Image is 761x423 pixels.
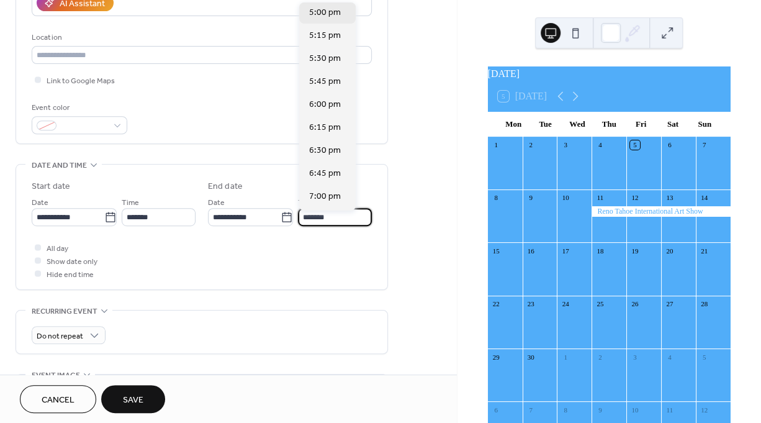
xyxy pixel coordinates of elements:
[42,394,74,407] span: Cancel
[309,191,341,204] span: 7:00 pm
[630,405,639,414] div: 10
[32,180,70,193] div: Start date
[492,299,501,309] div: 22
[700,140,709,150] div: 7
[526,299,536,309] div: 23
[700,246,709,255] div: 21
[492,193,501,202] div: 8
[630,246,639,255] div: 19
[47,255,97,268] span: Show date only
[20,385,96,413] button: Cancel
[526,140,536,150] div: 2
[309,145,341,158] span: 6:30 pm
[492,140,501,150] div: 1
[592,206,731,217] div: Reno Tahoe International Art Show
[529,112,561,137] div: Tue
[700,299,709,309] div: 28
[37,329,83,343] span: Do not repeat
[309,99,341,112] span: 6:00 pm
[595,140,605,150] div: 4
[561,352,570,362] div: 1
[498,112,529,137] div: Mon
[595,352,605,362] div: 2
[665,352,674,362] div: 4
[561,140,570,150] div: 3
[309,30,341,43] span: 5:15 pm
[630,299,639,309] div: 26
[700,352,709,362] div: 5
[665,405,674,414] div: 11
[630,193,639,202] div: 12
[595,246,605,255] div: 18
[595,193,605,202] div: 11
[593,112,625,137] div: Thu
[309,7,341,20] span: 5:00 pm
[595,405,605,414] div: 9
[309,76,341,89] span: 5:45 pm
[625,112,657,137] div: Fri
[208,180,243,193] div: End date
[561,112,593,137] div: Wed
[47,268,94,281] span: Hide end time
[526,405,536,414] div: 7
[309,122,341,135] span: 6:15 pm
[689,112,721,137] div: Sun
[700,193,709,202] div: 14
[561,405,570,414] div: 8
[123,394,143,407] span: Save
[32,31,369,44] div: Location
[32,369,80,382] span: Event image
[526,193,536,202] div: 9
[665,246,674,255] div: 20
[665,140,674,150] div: 6
[32,101,125,114] div: Event color
[309,53,341,66] span: 5:30 pm
[630,352,639,362] div: 3
[298,196,315,209] span: Time
[32,196,48,209] span: Date
[700,405,709,414] div: 12
[488,66,731,81] div: [DATE]
[492,352,501,362] div: 29
[630,140,639,150] div: 5
[47,242,68,255] span: All day
[665,193,674,202] div: 13
[657,112,688,137] div: Sat
[665,299,674,309] div: 27
[561,299,570,309] div: 24
[32,305,97,318] span: Recurring event
[492,405,501,414] div: 6
[561,246,570,255] div: 17
[122,196,139,209] span: Time
[101,385,165,413] button: Save
[492,246,501,255] div: 15
[595,299,605,309] div: 25
[208,196,225,209] span: Date
[309,168,341,181] span: 6:45 pm
[561,193,570,202] div: 10
[47,75,115,88] span: Link to Google Maps
[526,352,536,362] div: 30
[32,159,87,172] span: Date and time
[526,246,536,255] div: 16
